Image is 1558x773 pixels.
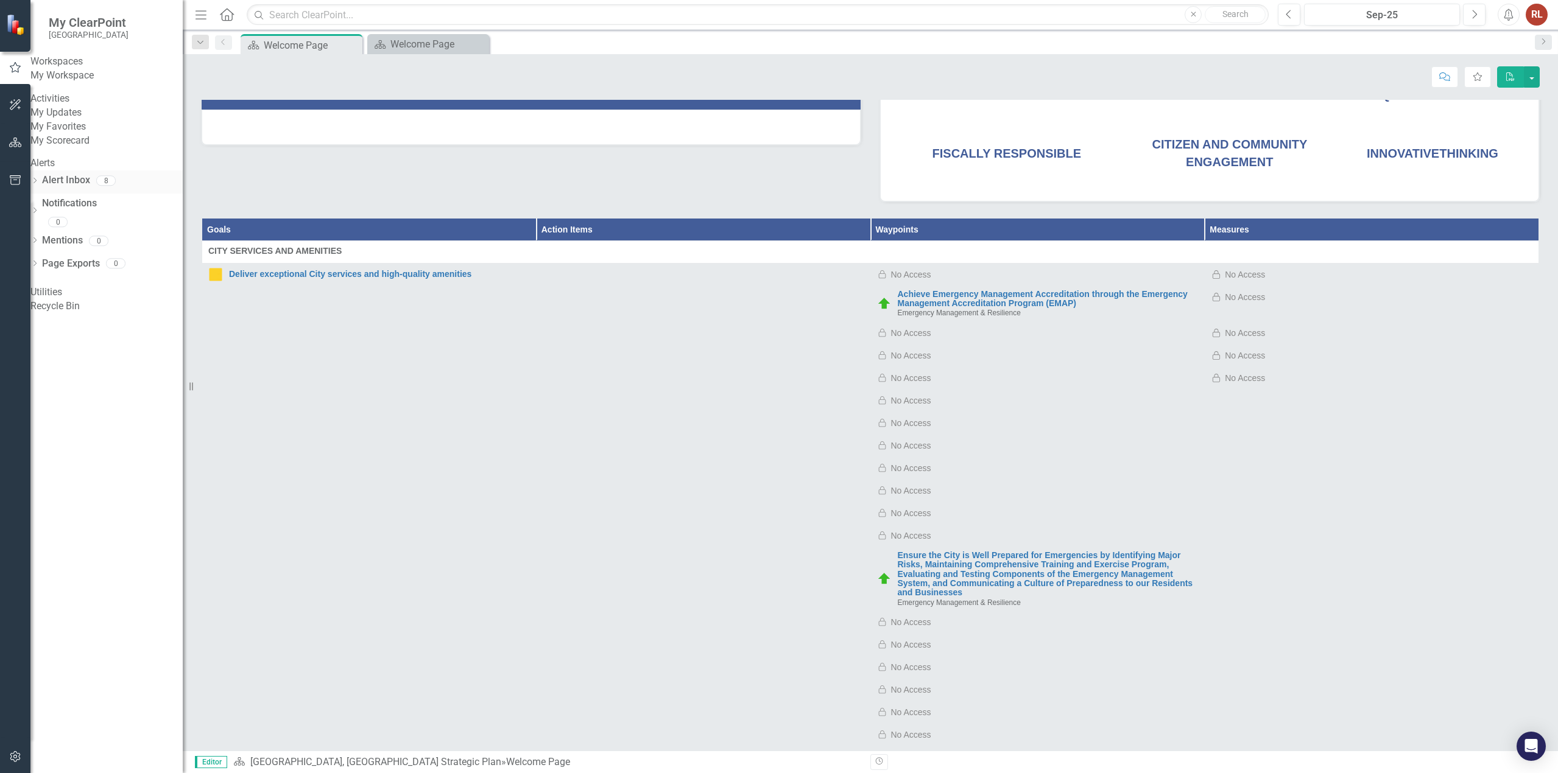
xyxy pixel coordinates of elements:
span: FISCALLY RESPONSIBLE [932,147,1082,160]
div: No Access [890,684,931,696]
div: Sep-25 [1308,8,1456,23]
img: On Schedule or Complete [877,296,892,311]
div: No Access [1225,268,1265,281]
span: CITIZEN AND COMMUNITY [1152,138,1307,151]
div: No Access [890,616,931,628]
div: No Access [890,349,931,362]
button: Search [1205,6,1266,23]
a: My Updates [30,106,183,120]
td: Double-Click to Edit Right Click for Context Menu [870,547,1205,610]
button: Sep-25 [1304,4,1460,26]
span: INNOVATIVE [1367,147,1498,160]
div: No Access [890,484,931,497]
a: My Favorites [30,120,183,134]
div: No Access [890,327,931,339]
div: Utilities [30,285,183,299]
div: Welcome Page [506,756,570,768]
span: ENGAGEMENT [1186,155,1273,169]
div: 0 [106,259,125,269]
div: No Access [890,530,931,542]
div: Welcome Page [264,38,359,53]
a: Mentions [42,234,83,248]
div: No Access [890,638,931,651]
button: RL [1526,4,1548,26]
div: No Access [890,462,931,474]
td: Double-Click to Edit Right Click for Context Menu [870,285,1205,321]
div: 0 [89,236,108,246]
a: [GEOGRAPHIC_DATA], [GEOGRAPHIC_DATA] Strategic Plan [250,756,501,768]
div: Activities [30,92,183,106]
span: My ClearPoint [49,15,129,30]
div: Welcome Page [390,37,486,52]
div: No Access [890,439,931,452]
div: Open Intercom Messenger [1517,732,1546,761]
a: Alert Inbox [42,173,90,187]
span: CITY SERVICES AND AMENITIES [208,245,1532,257]
img: On Schedule or Complete [877,572,892,586]
div: No Access [890,372,931,384]
span: Search [1222,9,1249,19]
a: Achieve Emergency Management Accreditation through the Emergency Management Accreditation Program... [898,290,1199,309]
span: INTEGRITY AND TRANSPARENT GOVERNMENT [912,71,1101,102]
div: No Access [890,417,931,429]
div: » [233,755,861,769]
div: No Access [890,661,931,673]
input: Search ClearPoint... [247,4,1269,26]
div: Workspaces [30,55,183,69]
div: Alerts [30,156,183,170]
div: No Access [890,394,931,407]
span: Editor [195,756,227,768]
div: No Access [890,706,931,718]
div: No Access [890,507,931,519]
div: No Access [1225,349,1265,362]
a: Ensure the City is Well Prepared for Emergencies by Identifying Major Risks, Maintaining Comprehe... [898,551,1199,598]
td: Double-Click to Edit [202,240,1539,263]
div: No Access [1225,327,1265,339]
img: In Progress or Needs Work [208,267,223,282]
div: No Access [1225,291,1265,303]
span: Emergency Management & Resilience [898,598,1021,607]
a: Welcome Page [370,37,486,52]
span: THINKING [1439,147,1498,160]
a: Page Exports [42,257,100,271]
img: ClearPoint Strategy [5,13,29,36]
a: Deliver exceptional City services and high-quality amenities [229,270,530,279]
div: No Access [890,268,931,281]
a: Recycle Bin [30,299,183,313]
a: My Workspace [30,69,183,83]
div: No Access [1225,372,1265,384]
div: No Access [890,729,931,741]
small: [GEOGRAPHIC_DATA] [49,30,129,40]
span: PUBLIC SAFETY AND QUALITY OF LIFE [1370,71,1496,102]
div: 8 [96,175,116,186]
div: 0 [48,217,68,227]
a: My Scorecard [30,134,183,148]
a: Notifications [42,197,183,211]
span: Emergency Management & Resilience [898,309,1021,317]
